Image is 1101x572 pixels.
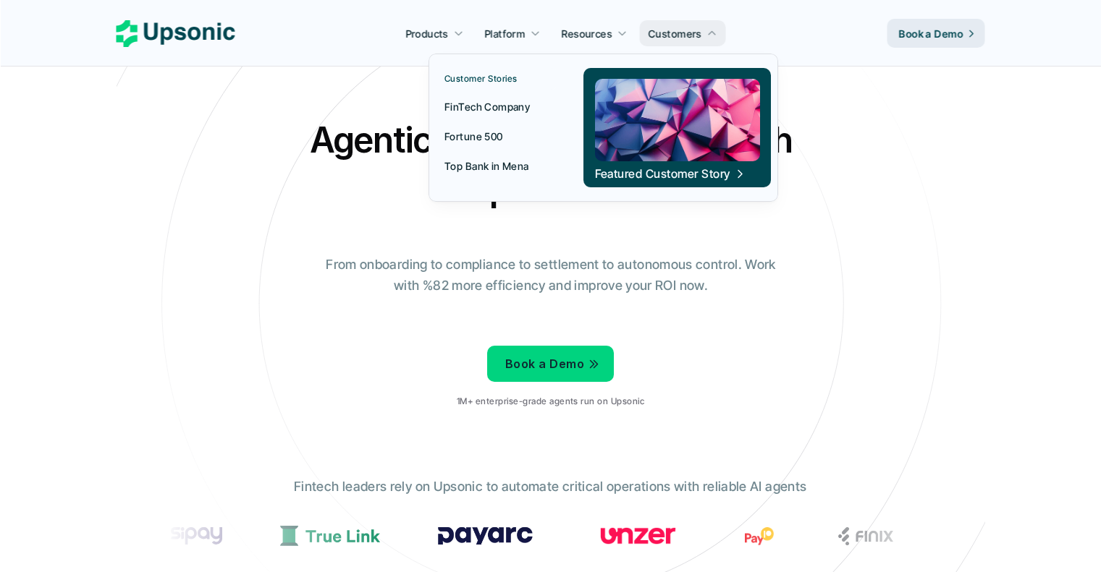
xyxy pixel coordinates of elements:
a: FinTech Company [436,93,558,119]
p: Book a Demo [899,26,963,41]
a: Top Bank in Mena [436,153,558,179]
p: Featured Customer Story [595,166,730,182]
a: Featured Customer Story [583,68,771,187]
a: Fortune 500 [436,123,558,149]
p: Fortune 500 [444,129,503,144]
p: Resources [562,26,612,41]
a: Book a Demo [487,346,614,382]
p: Customer Stories [444,74,518,84]
p: Fintech leaders rely on Upsonic to automate critical operations with reliable AI agents [294,477,806,498]
a: Products [397,20,472,46]
p: Top Bank in Mena [444,158,529,174]
p: 1M+ enterprise-grade agents run on Upsonic [457,396,644,406]
p: Products [405,26,448,41]
h2: Agentic AI Platform for FinTech Operations [298,116,804,213]
p: Customers [649,26,702,41]
a: Book a Demo [887,19,985,48]
p: Book a Demo [505,354,584,375]
span: Featured Customer Story [595,166,746,182]
p: FinTech Company [444,99,530,114]
p: From onboarding to compliance to settlement to autonomous control. Work with %82 more efficiency ... [316,255,786,296]
p: Platform [484,26,525,41]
